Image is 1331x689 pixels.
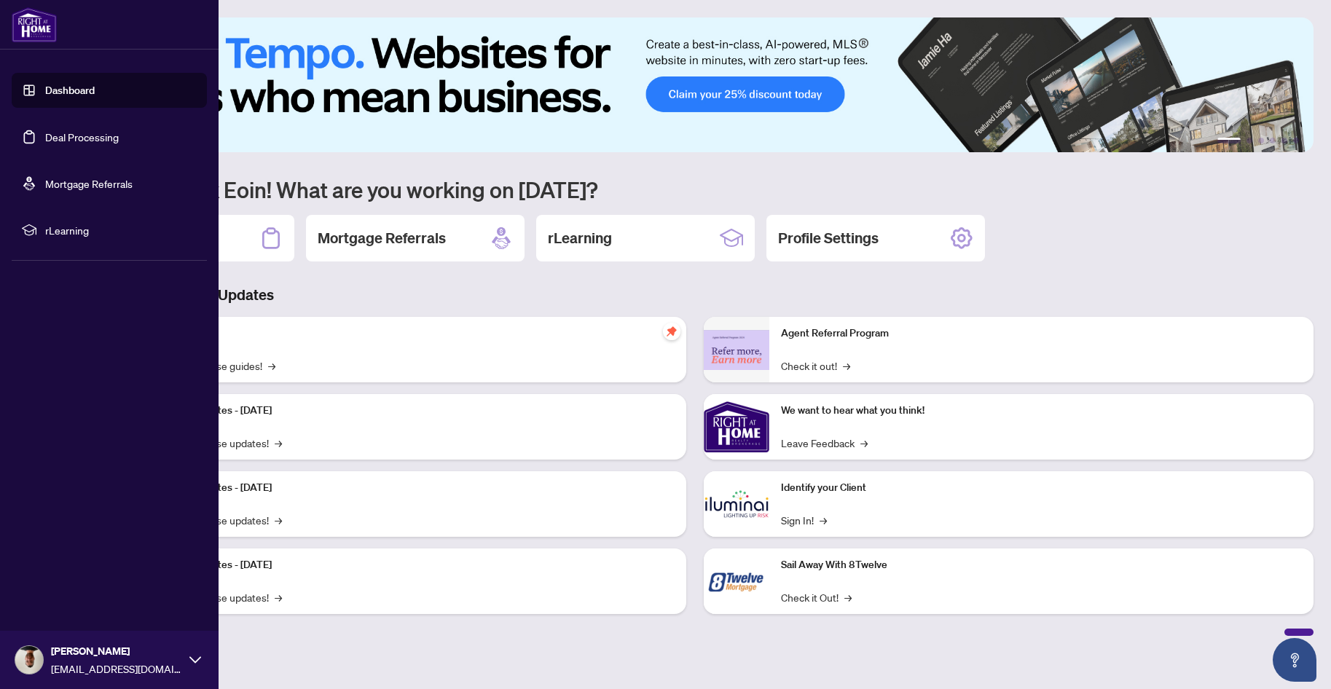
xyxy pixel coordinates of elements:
[153,480,675,496] p: Platform Updates - [DATE]
[51,643,182,659] span: [PERSON_NAME]
[1281,138,1287,143] button: 5
[153,403,675,419] p: Platform Updates - [DATE]
[860,435,868,451] span: →
[76,17,1314,152] img: Slide 0
[45,84,95,97] a: Dashboard
[1293,138,1299,143] button: 6
[704,330,769,370] img: Agent Referral Program
[12,7,57,42] img: logo
[268,358,275,374] span: →
[76,176,1314,203] h1: Welcome back Eoin! What are you working on [DATE]?
[781,589,852,605] a: Check it Out!→
[153,326,675,342] p: Self-Help
[781,512,827,528] a: Sign In!→
[781,480,1303,496] p: Identify your Client
[1258,138,1264,143] button: 3
[275,589,282,605] span: →
[45,130,119,143] a: Deal Processing
[76,285,1314,305] h3: Brokerage & Industry Updates
[548,228,612,248] h2: rLearning
[318,228,446,248] h2: Mortgage Referrals
[45,177,133,190] a: Mortgage Referrals
[45,222,197,238] span: rLearning
[1270,138,1276,143] button: 4
[781,403,1303,419] p: We want to hear what you think!
[844,589,852,605] span: →
[781,326,1303,342] p: Agent Referral Program
[781,358,850,374] a: Check it out!→
[778,228,879,248] h2: Profile Settings
[153,557,675,573] p: Platform Updates - [DATE]
[843,358,850,374] span: →
[1273,638,1316,682] button: Open asap
[275,435,282,451] span: →
[1246,138,1252,143] button: 2
[781,435,868,451] a: Leave Feedback→
[275,512,282,528] span: →
[51,661,182,677] span: [EMAIL_ADDRESS][DOMAIN_NAME]
[820,512,827,528] span: →
[1217,138,1241,143] button: 1
[15,646,43,674] img: Profile Icon
[781,557,1303,573] p: Sail Away With 8Twelve
[663,323,680,340] span: pushpin
[704,548,769,614] img: Sail Away With 8Twelve
[704,471,769,537] img: Identify your Client
[704,394,769,460] img: We want to hear what you think!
